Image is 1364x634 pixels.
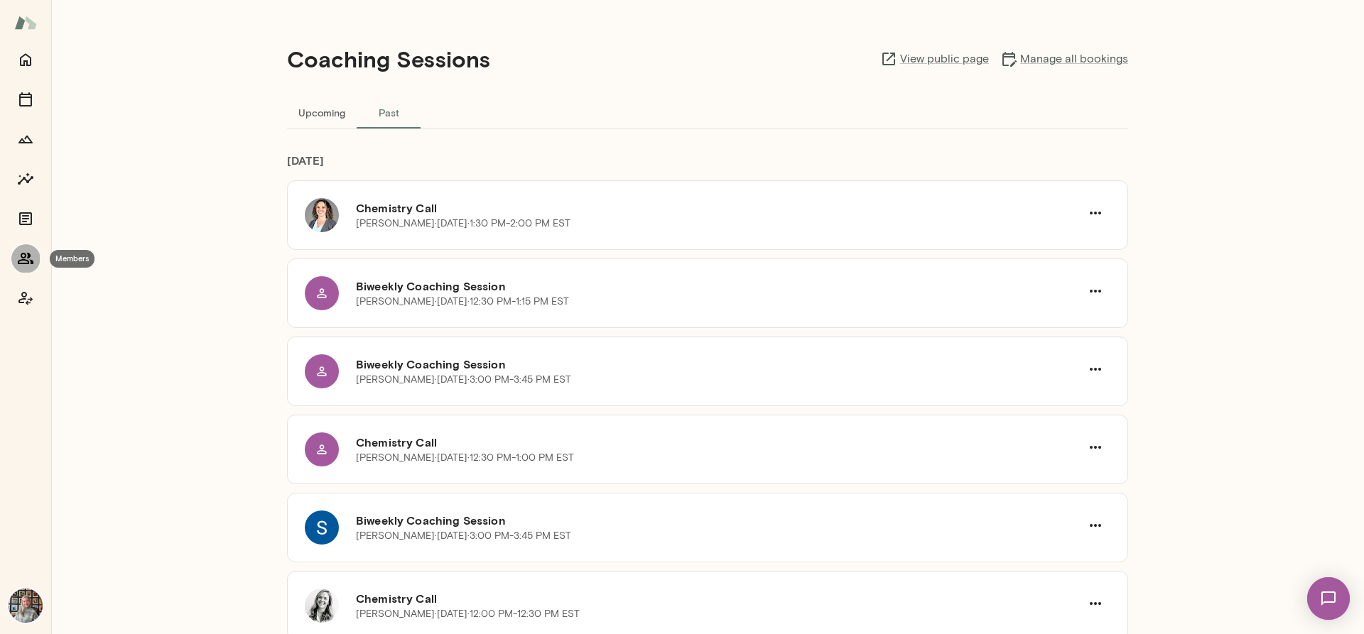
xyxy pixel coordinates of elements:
a: View public page [880,50,989,67]
button: Upcoming [287,95,357,129]
img: Tricia Maggio [9,589,43,623]
button: Members [11,244,40,273]
button: Coach app [11,284,40,312]
p: [PERSON_NAME] · [DATE] · 12:30 PM-1:00 PM EST [356,451,574,465]
button: Sessions [11,85,40,114]
h6: Chemistry Call [356,434,1081,451]
p: [PERSON_NAME] · [DATE] · 3:00 PM-3:45 PM EST [356,529,571,543]
p: [PERSON_NAME] · [DATE] · 3:00 PM-3:45 PM EST [356,373,571,387]
p: [PERSON_NAME] · [DATE] · 12:30 PM-1:15 PM EST [356,295,569,309]
img: Mento [14,9,37,36]
button: Documents [11,204,40,233]
h4: Coaching Sessions [287,45,490,72]
button: Past [357,95,421,129]
p: [PERSON_NAME] · [DATE] · 12:00 PM-12:30 PM EST [356,607,580,621]
h6: Biweekly Coaching Session [356,356,1081,373]
h6: Biweekly Coaching Session [356,278,1081,295]
button: Home [11,45,40,74]
p: [PERSON_NAME] · [DATE] · 1:30 PM-2:00 PM EST [356,217,570,231]
button: Insights [11,165,40,193]
h6: [DATE] [287,152,1128,180]
h6: Chemistry Call [356,590,1081,607]
button: Growth Plan [11,125,40,153]
h6: Chemistry Call [356,200,1081,217]
a: Manage all bookings [1000,50,1128,67]
div: Members [50,250,94,268]
h6: Biweekly Coaching Session [356,512,1081,529]
div: basic tabs example [287,95,1128,129]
